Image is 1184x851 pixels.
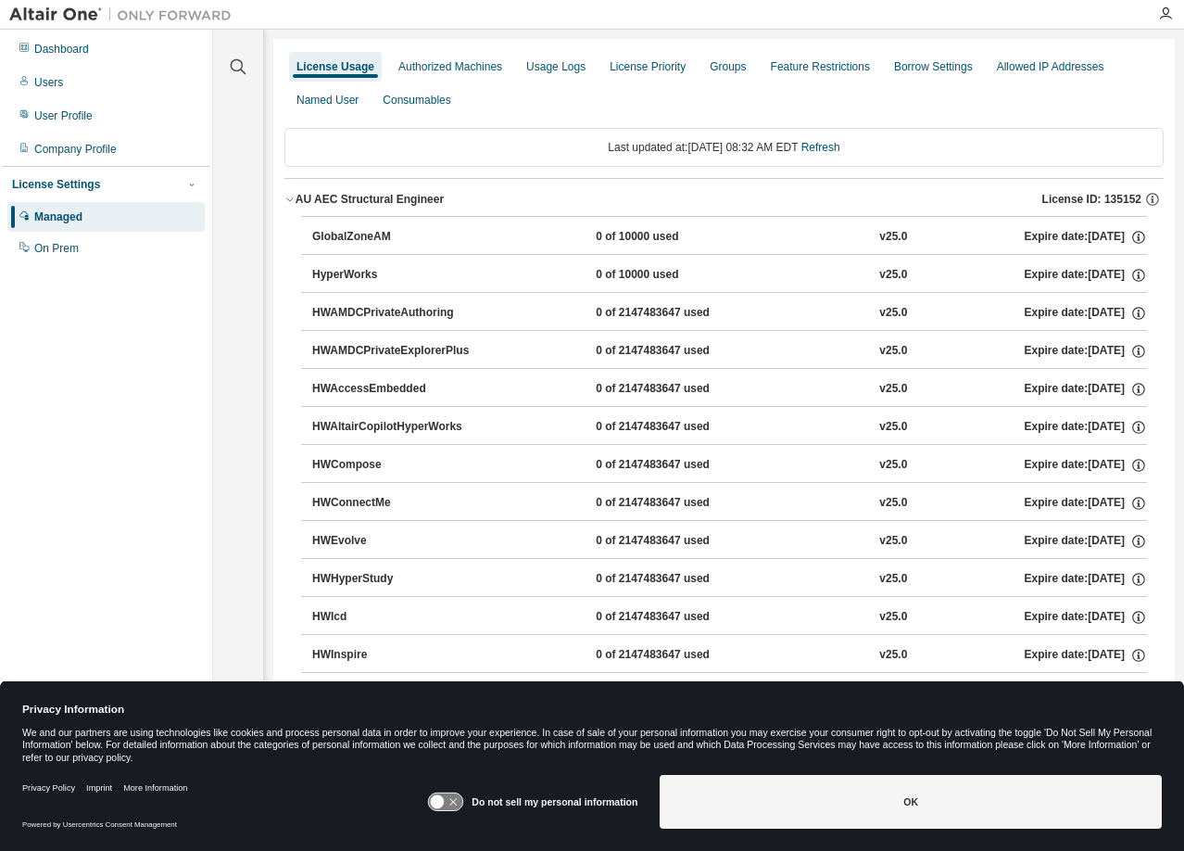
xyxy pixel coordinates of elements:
[312,673,1147,714] button: HWInspireBase0 of 2147483647 usedv25.0Expire date:[DATE]
[879,381,907,398] div: v25.0
[312,521,1147,562] button: HWEvolve0 of 2147483647 usedv25.0Expire date:[DATE]
[879,343,907,360] div: v25.0
[312,407,1147,448] button: HWAltairCopilotHyperWorks0 of 2147483647 usedv25.0Expire date:[DATE]
[312,597,1147,638] button: HWIcd0 of 2147483647 usedv25.0Expire date:[DATE]
[383,93,450,108] div: Consumables
[596,647,762,664] div: 0 of 2147483647 used
[34,210,82,224] div: Managed
[9,6,241,24] img: Altair One
[312,419,479,436] div: HWAltairCopilotHyperWorks
[1025,381,1147,398] div: Expire date: [DATE]
[312,343,479,360] div: HWAMDCPrivateExplorerPlus
[596,343,762,360] div: 0 of 2147483647 used
[312,305,479,322] div: HWAMDCPrivateAuthoring
[1025,457,1147,474] div: Expire date: [DATE]
[284,179,1164,220] button: AU AEC Structural EngineerLicense ID: 135152
[312,571,479,588] div: HWHyperStudy
[296,192,444,207] div: AU AEC Structural Engineer
[596,305,762,322] div: 0 of 2147483647 used
[610,59,686,74] div: License Priority
[312,217,1147,258] button: GlobalZoneAM0 of 10000 usedv25.0Expire date:[DATE]
[1025,343,1147,360] div: Expire date: [DATE]
[34,75,63,90] div: Users
[312,495,479,512] div: HWConnectMe
[596,609,762,626] div: 0 of 2147483647 used
[801,141,840,154] a: Refresh
[34,142,117,157] div: Company Profile
[312,381,479,398] div: HWAccessEmbedded
[284,128,1164,167] div: Last updated at: [DATE] 08:32 AM EDT
[879,571,907,588] div: v25.0
[1025,533,1147,550] div: Expire date: [DATE]
[879,647,907,664] div: v25.0
[997,59,1104,74] div: Allowed IP Addresses
[1025,495,1147,512] div: Expire date: [DATE]
[296,93,359,108] div: Named User
[894,59,973,74] div: Borrow Settings
[312,293,1147,334] button: HWAMDCPrivateAuthoring0 of 2147483647 usedv25.0Expire date:[DATE]
[312,483,1147,524] button: HWConnectMe0 of 2147483647 usedv25.0Expire date:[DATE]
[34,42,89,57] div: Dashboard
[312,533,479,550] div: HWEvolve
[1025,647,1147,664] div: Expire date: [DATE]
[771,59,870,74] div: Feature Restrictions
[526,59,586,74] div: Usage Logs
[596,457,762,474] div: 0 of 2147483647 used
[312,457,479,474] div: HWCompose
[312,445,1147,486] button: HWCompose0 of 2147483647 usedv25.0Expire date:[DATE]
[879,229,907,246] div: v25.0
[12,177,100,192] div: License Settings
[312,369,1147,410] button: HWAccessEmbedded0 of 2147483647 usedv25.0Expire date:[DATE]
[1025,609,1147,626] div: Expire date: [DATE]
[596,381,762,398] div: 0 of 2147483647 used
[1025,419,1147,436] div: Expire date: [DATE]
[296,59,374,74] div: License Usage
[312,331,1147,372] button: HWAMDCPrivateExplorerPlus0 of 2147483647 usedv25.0Expire date:[DATE]
[1025,229,1147,246] div: Expire date: [DATE]
[312,647,479,664] div: HWInspire
[879,305,907,322] div: v25.0
[312,559,1147,600] button: HWHyperStudy0 of 2147483647 usedv25.0Expire date:[DATE]
[1025,571,1147,588] div: Expire date: [DATE]
[879,419,907,436] div: v25.0
[879,457,907,474] div: v25.0
[312,255,1147,296] button: HyperWorks0 of 10000 usedv25.0Expire date:[DATE]
[1025,305,1147,322] div: Expire date: [DATE]
[312,609,479,626] div: HWIcd
[34,108,93,123] div: User Profile
[879,609,907,626] div: v25.0
[312,267,479,284] div: HyperWorks
[879,495,907,512] div: v25.0
[1025,267,1147,284] div: Expire date: [DATE]
[312,229,479,246] div: GlobalZoneAM
[710,59,746,74] div: Groups
[398,59,502,74] div: Authorized Machines
[312,635,1147,676] button: HWInspire0 of 2147483647 usedv25.0Expire date:[DATE]
[596,571,762,588] div: 0 of 2147483647 used
[596,495,762,512] div: 0 of 2147483647 used
[879,267,907,284] div: v25.0
[596,267,762,284] div: 0 of 10000 used
[1042,192,1141,207] span: License ID: 135152
[34,241,79,256] div: On Prem
[596,419,762,436] div: 0 of 2147483647 used
[596,229,762,246] div: 0 of 10000 used
[879,533,907,550] div: v25.0
[596,533,762,550] div: 0 of 2147483647 used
